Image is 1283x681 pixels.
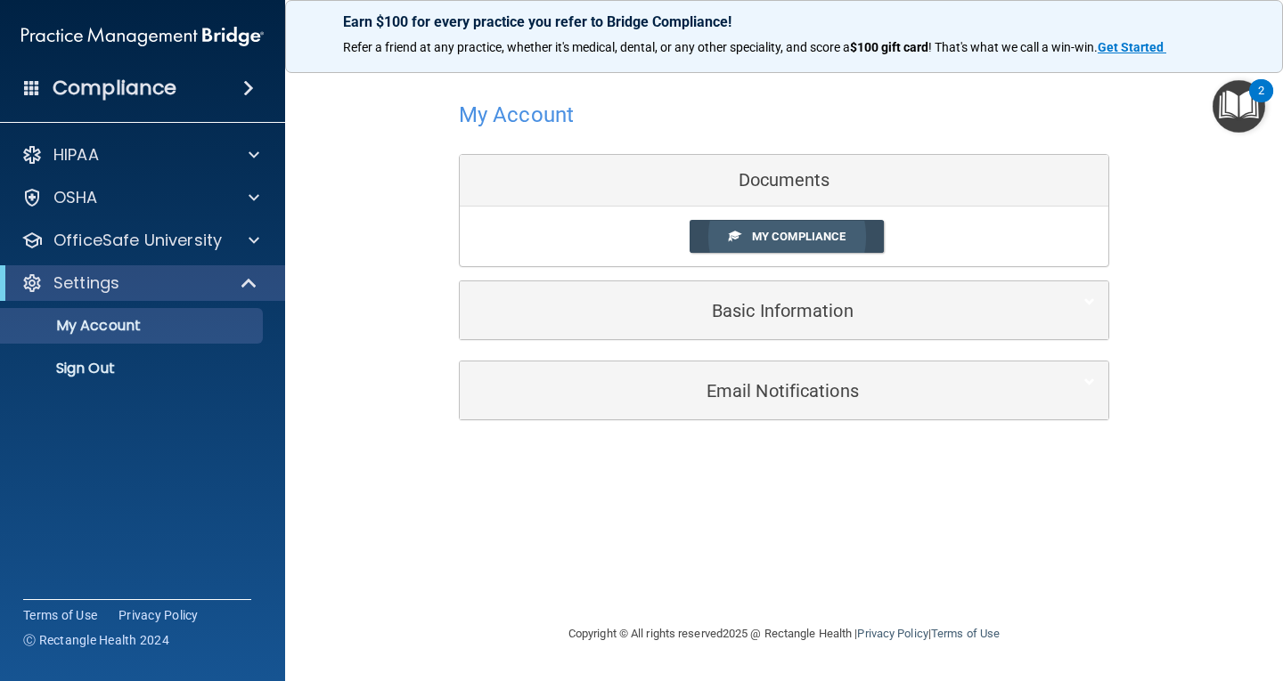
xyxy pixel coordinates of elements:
a: OfficeSafe University [21,230,259,251]
span: Ⓒ Rectangle Health 2024 [23,631,169,649]
p: My Account [12,317,255,335]
div: Documents [460,155,1108,207]
strong: Get Started [1098,40,1164,54]
div: 2 [1258,91,1264,114]
a: OSHA [21,187,259,208]
p: Settings [53,272,119,294]
span: Refer a friend at any practice, whether it's medical, dental, or any other speciality, and score a [343,40,850,54]
h4: Compliance [53,76,176,101]
h4: My Account [459,103,574,126]
a: Basic Information [473,290,1095,330]
a: Terms of Use [23,606,97,624]
a: Privacy Policy [118,606,199,624]
div: Copyright © All rights reserved 2025 @ Rectangle Health | | [459,605,1109,662]
h5: Basic Information [473,301,1041,320]
a: Email Notifications [473,370,1095,410]
a: Get Started [1098,40,1166,54]
span: My Compliance [752,230,846,243]
p: HIPAA [53,144,99,166]
img: PMB logo [21,19,264,54]
button: Open Resource Center, 2 new notifications [1213,80,1265,133]
p: OSHA [53,187,98,208]
span: ! That's what we call a win-win. [928,40,1098,54]
h5: Email Notifications [473,381,1041,401]
a: Terms of Use [931,627,1000,640]
a: Privacy Policy [857,627,928,640]
p: OfficeSafe University [53,230,222,251]
a: Settings [21,272,258,294]
a: HIPAA [21,144,259,166]
p: Sign Out [12,360,255,377]
strong: $100 gift card [850,40,928,54]
p: Earn $100 for every practice you refer to Bridge Compliance! [343,13,1225,30]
